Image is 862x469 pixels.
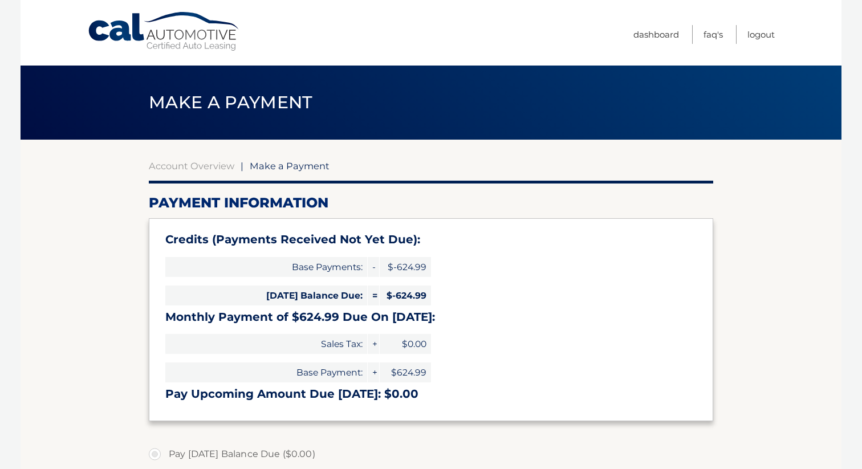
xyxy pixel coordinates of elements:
span: Base Payments: [165,257,367,277]
h3: Credits (Payments Received Not Yet Due): [165,233,697,247]
span: Make a Payment [250,160,330,172]
span: $624.99 [380,362,431,382]
a: Cal Automotive [87,11,241,52]
span: $0.00 [380,334,431,354]
a: FAQ's [704,25,723,44]
a: Account Overview [149,160,234,172]
span: - [368,257,379,277]
span: $-624.99 [380,286,431,305]
span: Make a Payment [149,92,312,113]
span: + [368,362,379,382]
a: Dashboard [633,25,679,44]
label: Pay [DATE] Balance Due ($0.00) [149,443,713,466]
span: Base Payment: [165,362,367,382]
h2: Payment Information [149,194,713,211]
h3: Pay Upcoming Amount Due [DATE]: $0.00 [165,387,697,401]
h3: Monthly Payment of $624.99 Due On [DATE]: [165,310,697,324]
span: Sales Tax: [165,334,367,354]
span: $-624.99 [380,257,431,277]
span: = [368,286,379,305]
a: Logout [747,25,775,44]
span: [DATE] Balance Due: [165,286,367,305]
span: + [368,334,379,354]
span: | [241,160,243,172]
